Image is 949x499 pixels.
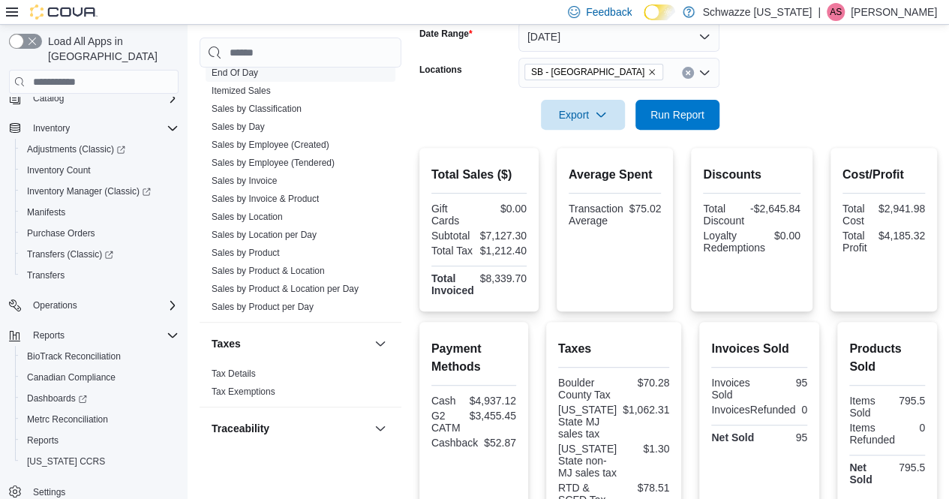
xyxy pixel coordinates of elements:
span: Export [550,100,616,130]
span: Sales by Invoice & Product [212,193,319,205]
span: Canadian Compliance [27,371,116,383]
span: Metrc Reconciliation [21,410,179,428]
span: Reports [21,431,179,449]
div: $70.28 [617,377,669,389]
span: Inventory Count [27,164,91,176]
a: Inventory Count [21,161,97,179]
span: Inventory Manager (Classic) [27,185,151,197]
div: $1,212.40 [480,245,527,257]
a: Sales by Employee (Tendered) [212,158,335,168]
div: $2,941.98 [878,203,925,215]
span: AS [830,3,842,21]
span: Purchase Orders [21,224,179,242]
a: Sales by Day [212,122,265,132]
span: Inventory Manager (Classic) [21,182,179,200]
span: Inventory Count [21,161,179,179]
a: Sales by Classification [212,104,302,114]
span: Adjustments (Classic) [21,140,179,158]
span: Transfers (Classic) [27,248,113,260]
strong: Net Sold [711,431,754,443]
strong: Total Invoiced [431,272,474,296]
span: End Of Day [212,67,258,79]
h3: Taxes [212,336,241,351]
div: Gift Cards [431,203,476,227]
button: Clear input [682,67,694,79]
h2: Taxes [558,340,669,358]
h2: Cost/Profit [842,166,925,184]
span: Inventory [33,122,70,134]
a: Sales by Product per Day [212,302,314,312]
span: SB - [GEOGRAPHIC_DATA] [531,65,644,80]
button: Export [541,100,625,130]
a: Manifests [21,203,71,221]
span: Canadian Compliance [21,368,179,386]
h2: Invoices Sold [711,340,807,358]
button: Traceability [371,419,389,437]
span: [US_STATE] CCRS [27,455,105,467]
span: Operations [33,299,77,311]
span: Sales by Employee (Created) [212,139,329,151]
span: Sales by Product & Location per Day [212,283,359,295]
div: $75.02 [629,203,662,215]
button: Reports [27,326,71,344]
h2: Total Sales ($) [431,166,527,184]
span: Sales by Product & Location [212,265,325,277]
img: Cova [30,5,98,20]
div: $1,062.31 [623,404,669,416]
button: Metrc Reconciliation [15,409,185,430]
span: Itemized Sales [212,85,271,97]
span: Dashboards [27,392,87,404]
a: Sales by Invoice & Product [212,194,319,204]
button: [DATE] [518,22,719,52]
div: Cash [431,395,464,407]
span: SB - Longmont [524,64,663,80]
button: Catalog [27,89,70,107]
button: Canadian Compliance [15,367,185,388]
a: Canadian Compliance [21,368,122,386]
div: Taxes [200,365,401,407]
button: Run Report [635,100,719,130]
a: Dashboards [15,388,185,409]
div: $78.51 [617,482,669,494]
div: -$2,645.84 [750,203,800,215]
a: Reports [21,431,65,449]
button: Operations [3,295,185,316]
button: Purchase Orders [15,223,185,244]
span: Sales by Classification [212,103,302,115]
a: Sales by Employee (Created) [212,140,329,150]
span: Washington CCRS [21,452,179,470]
div: $0.00 [482,203,527,215]
span: Transfers [21,266,179,284]
a: Dashboards [21,389,93,407]
a: Inventory Manager (Classic) [21,182,157,200]
div: InvoicesRefunded [711,404,795,416]
div: Sales [200,64,401,322]
div: [US_STATE] State non-MJ sales tax [558,443,617,479]
span: Load All Apps in [GEOGRAPHIC_DATA] [42,34,179,64]
div: $4,185.32 [878,230,925,242]
a: Inventory Manager (Classic) [15,181,185,202]
span: Reports [33,329,65,341]
div: 795.5 [890,461,925,473]
p: [PERSON_NAME] [851,3,937,21]
button: Taxes [371,335,389,353]
div: 0 [901,422,925,434]
span: Operations [27,296,179,314]
span: Manifests [21,203,179,221]
a: Sales by Product [212,248,280,258]
span: Sales by Day [212,121,265,133]
div: $0.00 [771,230,800,242]
button: Manifests [15,202,185,223]
div: $8,339.70 [480,272,527,284]
div: 0 [801,404,807,416]
span: Reports [27,326,179,344]
a: BioTrack Reconciliation [21,347,127,365]
span: Tax Details [212,368,256,380]
div: Items Refunded [849,422,895,446]
div: 95 [762,431,807,443]
a: Adjustments (Classic) [21,140,131,158]
span: Sales by Invoice [212,175,277,187]
span: Transfers [27,269,65,281]
h2: Products Sold [849,340,925,376]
